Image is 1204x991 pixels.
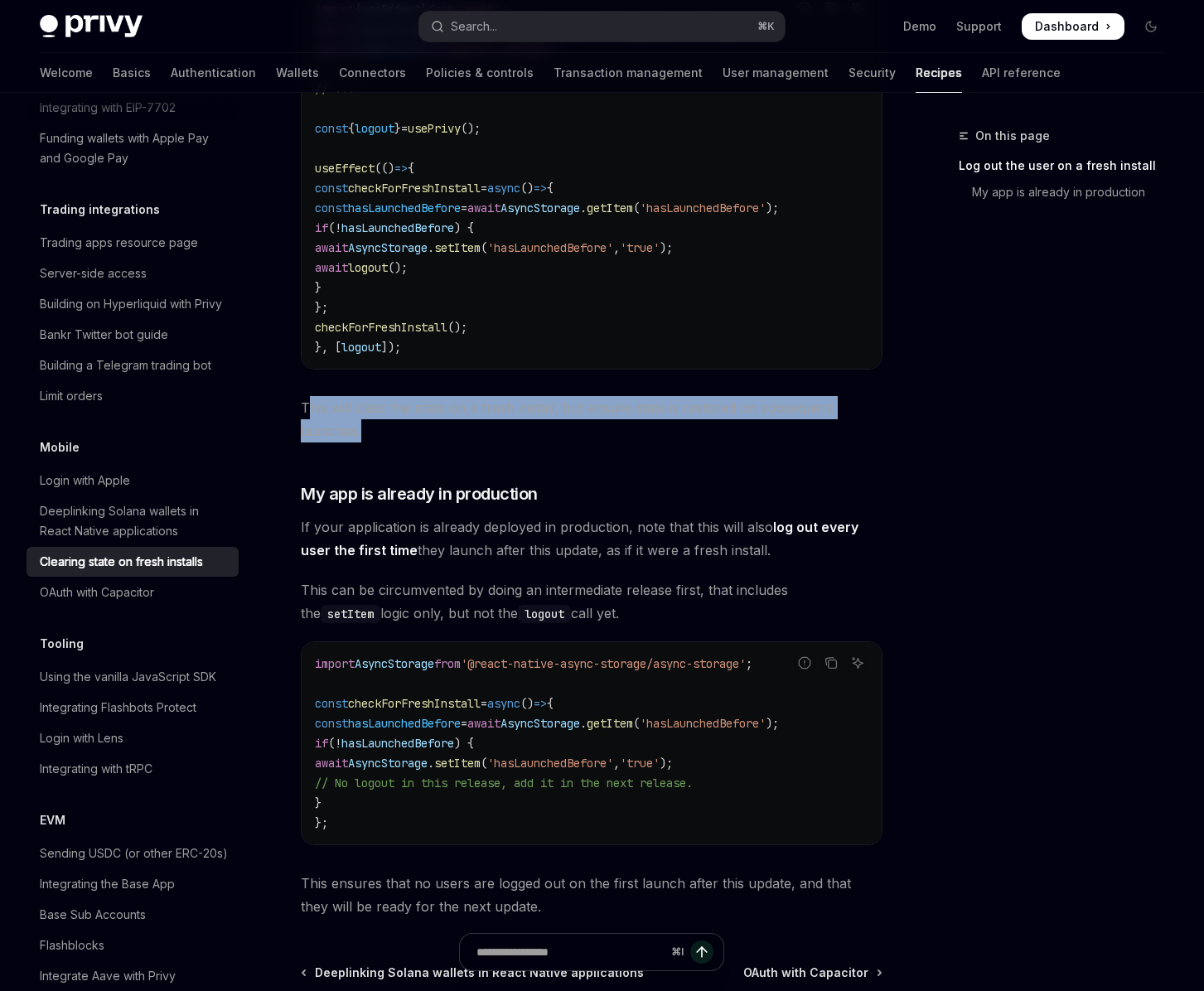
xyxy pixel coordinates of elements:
[426,53,534,93] a: Policies & controls
[315,181,348,196] span: const
[315,260,348,275] span: await
[394,161,408,176] span: =>
[613,240,620,255] span: ,
[633,201,640,215] span: (
[348,181,481,196] span: checkForFreshInstall
[956,18,1002,35] a: Support
[500,201,580,215] span: AsyncStorage
[428,756,434,771] span: .
[40,233,198,253] div: Trading apps resource page
[348,696,481,711] span: checkForFreshInstall
[315,696,348,711] span: const
[481,756,487,771] span: (
[587,201,633,215] span: getItem
[40,53,93,93] a: Welcome
[434,240,481,255] span: setItem
[847,652,868,674] button: Ask AI
[620,756,660,771] span: 'true'
[315,201,348,215] span: const
[757,20,775,33] span: ⌘ K
[723,53,829,93] a: User management
[348,201,461,215] span: hasLaunchedBefore
[27,547,239,577] a: Clearing state on fresh installs
[580,716,587,731] span: .
[40,810,65,830] h5: EVM
[640,716,766,731] span: 'hasLaunchedBefore'
[27,754,239,784] a: Integrating with tRPC
[554,53,703,93] a: Transaction management
[547,696,554,711] span: {
[447,320,467,335] span: ();
[40,200,160,220] h5: Trading integrations
[518,605,571,623] code: logout
[328,220,335,235] span: (
[1035,18,1099,35] span: Dashboard
[27,961,239,991] a: Integrate Aave with Privy
[620,240,660,255] span: 'true'
[467,716,500,731] span: await
[820,652,842,674] button: Copy the contents from the code block
[348,716,461,731] span: hasLaunchedBefore
[301,578,882,625] span: This can be circumvented by doing an intermediate release first, that includes the logic only, bu...
[394,121,401,136] span: }
[40,583,154,602] div: OAuth with Capacitor
[461,716,467,731] span: =
[40,759,152,779] div: Integrating with tRPC
[419,12,786,41] button: Open search
[40,844,228,863] div: Sending USDC (or other ERC-20s)
[40,471,130,491] div: Login with Apple
[315,716,348,731] span: const
[849,53,896,93] a: Security
[451,17,497,36] div: Search...
[375,161,394,176] span: (()
[40,728,123,748] div: Login with Lens
[315,815,328,830] span: };
[40,501,229,541] div: Deeplinking Solana wallets in React Native applications
[27,320,239,350] a: Bankr Twitter bot guide
[534,696,547,711] span: =>
[27,496,239,546] a: Deeplinking Solana wallets in React Native applications
[613,756,620,771] span: ,
[301,396,882,442] span: This will clear the state on a fresh install, but ensure state is restored on subsequent launches.
[27,259,239,288] a: Server-side access
[580,201,587,215] span: .
[40,355,211,375] div: Building a Telegram trading bot
[40,386,103,406] div: Limit orders
[746,656,752,671] span: ;
[315,280,322,295] span: }
[335,736,341,751] span: !
[487,240,613,255] span: 'hasLaunchedBefore'
[27,578,239,607] a: OAuth with Capacitor
[40,905,146,925] div: Base Sub Accounts
[328,736,335,751] span: (
[315,320,447,335] span: checkForFreshInstall
[40,15,143,38] img: dark logo
[27,350,239,380] a: Building a Telegram trading bot
[315,240,348,255] span: await
[27,693,239,723] a: Integrating Flashbots Protect
[1138,13,1164,40] button: Toggle dark mode
[27,839,239,868] a: Sending USDC (or other ERC-20s)
[481,696,487,711] span: =
[476,934,665,970] input: Ask a question...
[388,260,408,275] span: ();
[633,716,640,731] span: (
[315,340,341,355] span: }, [
[401,121,408,136] span: =
[547,181,554,196] span: {
[27,869,239,899] a: Integrating the Base App
[355,656,434,671] span: AsyncStorage
[766,201,779,215] span: );
[301,515,882,562] span: If your application is already deployed in production, note that this will also they launch after...
[276,53,319,93] a: Wallets
[348,121,355,136] span: {
[315,756,348,771] span: await
[534,181,547,196] span: =>
[766,716,779,731] span: );
[408,161,414,176] span: {
[40,294,222,314] div: Building on Hyperliquid with Privy
[40,874,175,894] div: Integrating the Base App
[40,128,229,168] div: Funding wallets with Apple Pay and Google Pay
[321,605,380,623] code: setItem
[348,240,428,255] span: AsyncStorage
